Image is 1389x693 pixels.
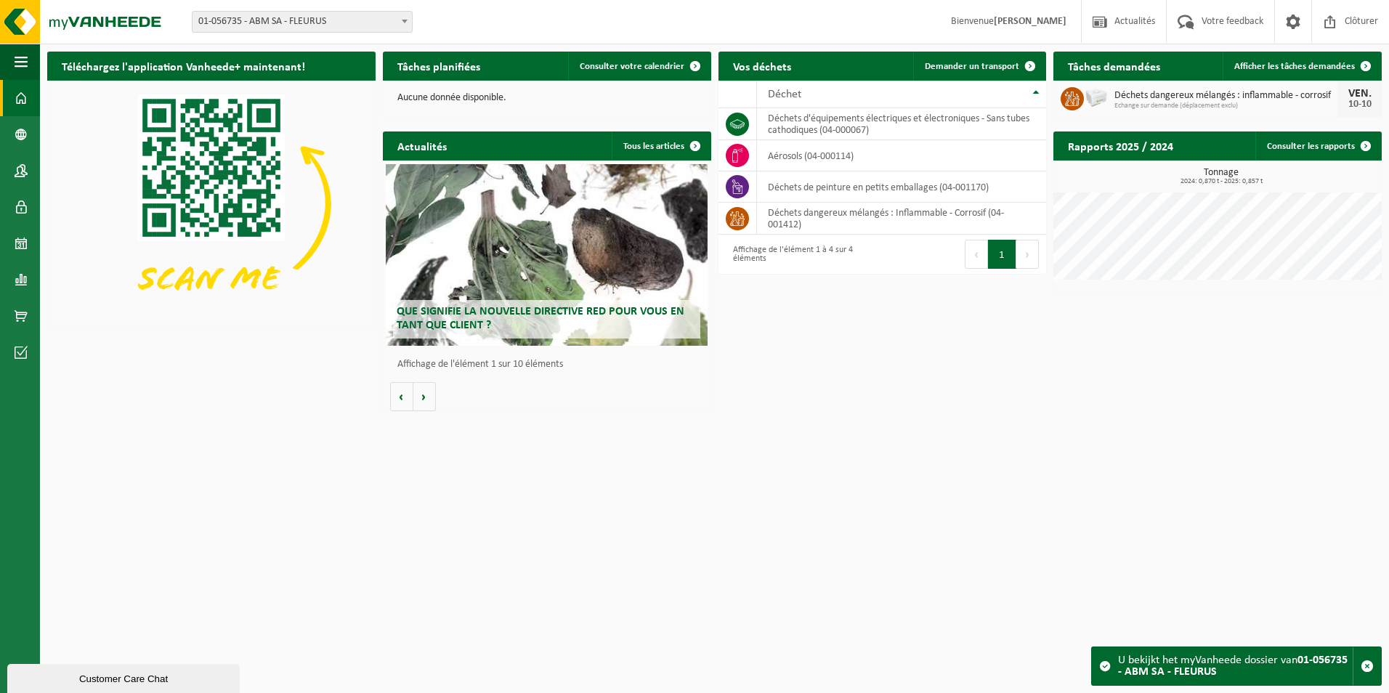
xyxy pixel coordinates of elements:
img: Download de VHEPlus App [47,81,376,327]
button: Next [1016,240,1039,269]
span: Afficher les tâches demandées [1234,62,1355,71]
div: 10-10 [1345,100,1374,110]
span: Que signifie la nouvelle directive RED pour vous en tant que client ? [397,306,684,331]
span: Demander un transport [925,62,1019,71]
a: Demander un transport [913,52,1045,81]
img: PB-LB-0680-HPE-GY-02 [1084,85,1109,110]
a: Que signifie la nouvelle directive RED pour vous en tant que client ? [386,164,708,346]
p: Aucune donnée disponible. [397,93,697,103]
a: Consulter les rapports [1255,131,1380,161]
button: Vorige [390,382,413,411]
p: Affichage de l'élément 1 sur 10 éléments [397,360,704,370]
button: Previous [965,240,988,269]
iframe: chat widget [7,661,243,693]
span: 01-056735 - ABM SA - FLEURUS [192,11,413,33]
span: Consulter votre calendrier [580,62,684,71]
h2: Rapports 2025 / 2024 [1053,131,1188,160]
td: déchets dangereux mélangés : Inflammable - Corrosif (04-001412) [757,203,1047,235]
h2: Téléchargez l'application Vanheede+ maintenant! [47,52,320,80]
strong: 01-056735 - ABM SA - FLEURUS [1118,654,1348,678]
h3: Tonnage [1061,168,1382,185]
span: Déchet [768,89,801,100]
span: 2024: 0,870 t - 2025: 0,857 t [1061,178,1382,185]
td: déchets d'équipements électriques et électroniques - Sans tubes cathodiques (04-000067) [757,108,1047,140]
h2: Tâches demandées [1053,52,1175,80]
a: Consulter votre calendrier [568,52,710,81]
h2: Tâches planifiées [383,52,495,80]
td: déchets de peinture en petits emballages (04-001170) [757,171,1047,203]
span: Echange sur demande (déplacement exclu) [1114,102,1338,110]
a: Tous les articles [612,131,710,161]
td: aérosols (04-000114) [757,140,1047,171]
strong: [PERSON_NAME] [994,16,1066,27]
button: Volgende [413,382,436,411]
div: U bekijkt het myVanheede dossier van [1118,647,1353,685]
div: Affichage de l'élément 1 à 4 sur 4 éléments [726,238,875,270]
span: 01-056735 - ABM SA - FLEURUS [193,12,412,32]
a: Afficher les tâches demandées [1223,52,1380,81]
button: 1 [988,240,1016,269]
h2: Actualités [383,131,461,160]
span: Déchets dangereux mélangés : inflammable - corrosif [1114,90,1338,102]
h2: Vos déchets [718,52,806,80]
div: VEN. [1345,88,1374,100]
